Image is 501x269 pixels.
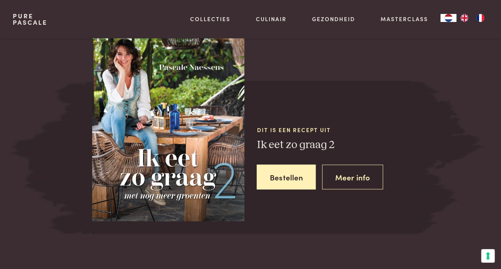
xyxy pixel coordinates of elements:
a: Collecties [190,15,230,23]
a: Bestellen [257,164,316,190]
a: Gezondheid [312,15,355,23]
div: Language [440,14,456,22]
aside: Language selected: Nederlands [440,14,488,22]
a: PurePascale [13,13,47,26]
a: Masterclass [380,15,428,23]
a: Meer info [322,164,383,190]
button: Uw voorkeuren voor toestemming voor trackingtechnologieën [481,249,495,263]
ul: Language list [456,14,488,22]
span: Dit is een recept uit [257,125,409,134]
a: EN [456,14,472,22]
a: Culinair [256,15,287,23]
a: NL [440,14,456,22]
h3: Ik eet zo graag 2 [257,138,409,152]
a: FR [472,14,488,22]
